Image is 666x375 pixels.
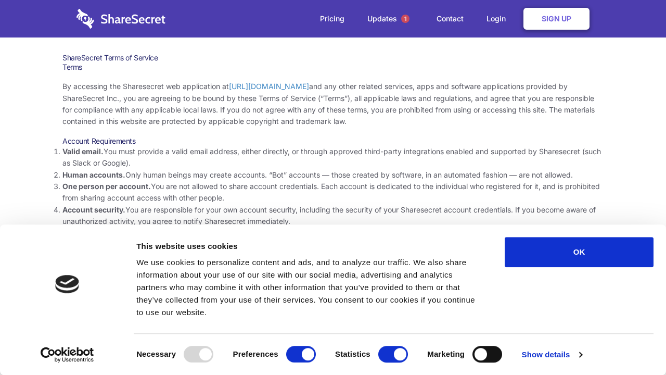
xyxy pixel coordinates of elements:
[233,349,278,358] strong: Preferences
[476,3,521,35] a: Login
[62,170,125,179] strong: Human accounts.
[62,181,604,204] li: You are not allowed to share account credentials. Each account is dedicated to the individual who...
[55,275,79,293] img: logo
[22,347,113,362] a: Usercentrics Cookiebot - opens in a new window
[523,8,590,30] a: Sign Up
[136,240,481,253] div: This website uses cookies
[62,136,604,146] h3: Account Requirements
[62,53,604,63] h1: ShareSecret Terms of Service
[136,256,481,319] div: We use cookies to personalize content and ads, and to analyze our traffic. We also share informat...
[427,349,465,358] strong: Marketing
[505,237,654,267] button: OK
[62,169,604,181] li: Only human beings may create accounts. “Bot” accounts — those created by software, in an automate...
[310,3,355,35] a: Pricing
[62,146,604,169] li: You must provide a valid email address, either directly, or through approved third-party integrat...
[335,349,370,358] strong: Statistics
[401,15,409,23] span: 1
[62,81,604,128] p: By accessing the Sharesecret web application at and any other related services, apps and software...
[229,82,309,91] a: [URL][DOMAIN_NAME]
[62,204,604,228] li: You are responsible for your own account security, including the security of your Sharesecret acc...
[76,9,165,29] img: logo-wordmark-white-trans-d4663122ce5f474addd5e946df7df03e33cb6a1c49d2221995e7729f52c070b2.svg
[62,205,125,214] strong: Account security.
[62,182,151,191] strong: One person per account.
[522,347,582,362] a: Show details
[426,3,474,35] a: Contact
[62,147,104,156] strong: Valid email.
[62,63,604,72] h3: Terms
[136,349,176,358] strong: Necessary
